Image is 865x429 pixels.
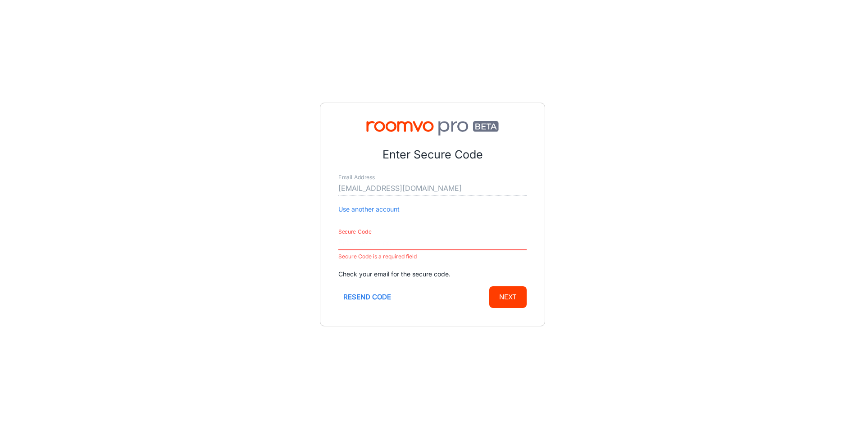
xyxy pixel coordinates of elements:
[338,174,375,181] label: Email Address
[338,204,400,214] button: Use another account
[338,286,396,308] button: Resend code
[338,146,527,163] p: Enter Secure Code
[338,251,527,262] p: Secure Code is a required field
[338,181,527,196] input: myname@example.com
[489,286,527,308] button: Next
[338,121,527,135] img: Roomvo PRO Beta
[338,269,527,279] p: Check your email for the secure code.
[338,236,527,250] input: Enter secure code
[338,228,372,236] label: Secure Code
